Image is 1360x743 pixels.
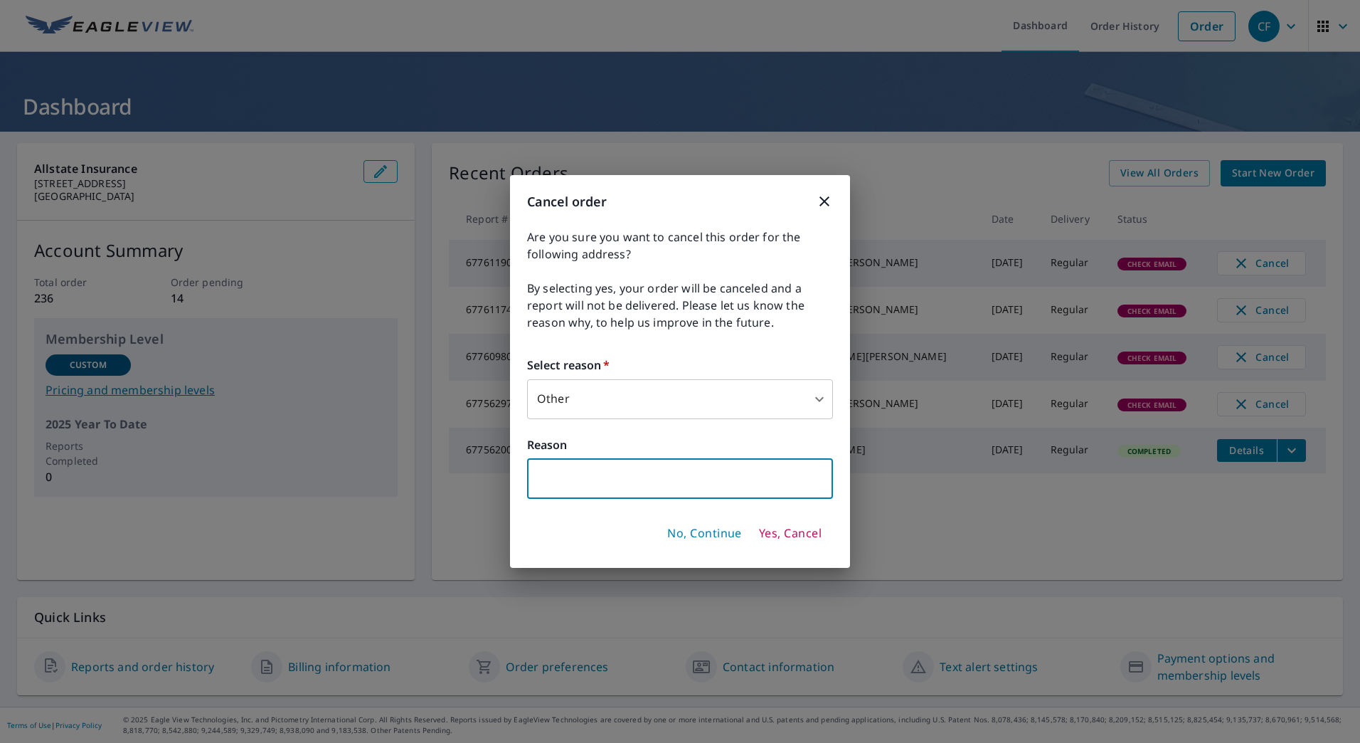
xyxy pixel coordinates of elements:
span: No, Continue [667,526,742,542]
div: Other [527,379,833,419]
button: No, Continue [662,522,748,546]
label: Select reason [527,357,833,374]
span: Yes, Cancel [759,526,822,542]
button: Yes, Cancel [753,522,827,546]
span: Are you sure you want to cancel this order for the following address? [527,228,833,263]
h3: Cancel order [527,192,833,211]
label: Reason [527,436,833,453]
span: By selecting yes, your order will be canceled and a report will not be delivered. Please let us k... [527,280,833,331]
